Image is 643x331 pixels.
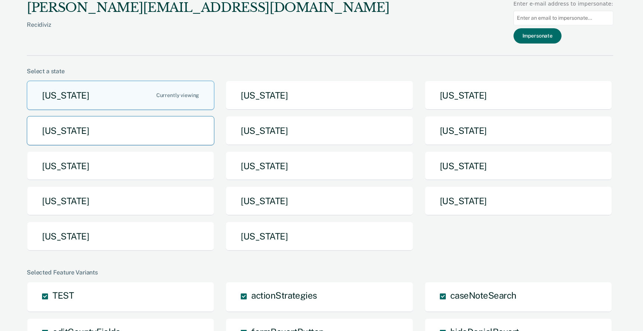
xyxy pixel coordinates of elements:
button: [US_STATE] [27,222,214,251]
button: [US_STATE] [225,151,413,181]
div: Select a state [27,68,613,75]
button: [US_STATE] [425,81,612,110]
button: [US_STATE] [27,151,214,181]
span: TEST [52,290,74,301]
button: [US_STATE] [225,222,413,251]
div: Selected Feature Variants [27,269,613,276]
button: [US_STATE] [27,116,214,145]
button: [US_STATE] [27,81,214,110]
span: caseNoteSearch [450,290,516,301]
button: Impersonate [514,28,562,44]
button: [US_STATE] [225,81,413,110]
button: [US_STATE] [225,186,413,216]
span: actionStrategies [251,290,317,301]
button: [US_STATE] [425,116,612,145]
button: [US_STATE] [425,186,612,216]
div: Recidiviz [27,21,389,40]
input: Enter an email to impersonate... [514,11,613,25]
button: [US_STATE] [225,116,413,145]
button: [US_STATE] [27,186,214,216]
button: [US_STATE] [425,151,612,181]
